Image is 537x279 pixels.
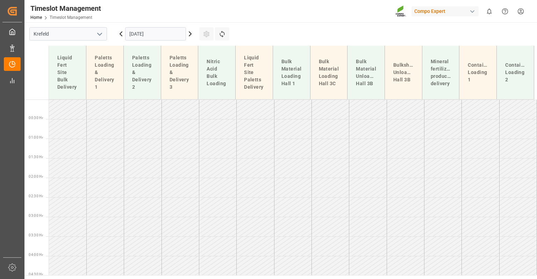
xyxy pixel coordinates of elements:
[30,3,101,14] div: Timeslot Management
[204,55,230,90] div: Nitric Acid Bulk Loading
[29,116,43,120] span: 00:30 Hr
[94,29,105,39] button: open menu
[55,51,80,94] div: Liquid Fert Site Bulk Delivery
[29,135,43,139] span: 01:00 Hr
[502,59,528,86] div: Container Loading 2
[465,59,491,86] div: Container Loading 1
[316,55,342,90] div: Bulk Material Loading Hall 3C
[29,175,43,178] span: 02:00 Hr
[92,51,118,94] div: Paletts Loading & Delivery 1
[129,51,155,94] div: Paletts Loading & Delivery 2
[30,15,42,20] a: Home
[29,272,43,276] span: 04:30 Hr
[29,27,107,41] input: Type to search/select
[29,233,43,237] span: 03:30 Hr
[428,55,454,90] div: Mineral fertilizer production delivery
[29,214,43,218] span: 03:00 Hr
[411,5,481,18] button: Compo Expert
[167,51,193,94] div: Paletts Loading & Delivery 3
[497,3,513,19] button: Help Center
[29,155,43,159] span: 01:30 Hr
[241,51,267,94] div: Liquid Fert Site Paletts Delivery
[395,5,407,17] img: Screenshot%202023-09-29%20at%2010.02.21.png_1712312052.png
[481,3,497,19] button: show 0 new notifications
[125,27,186,41] input: DD.MM.YYYY
[29,194,43,198] span: 02:30 Hr
[391,59,416,86] div: Bulkship Unloading Hall 3B
[353,55,379,90] div: Bulk Material Unloading Hall 3B
[279,55,305,90] div: Bulk Material Loading Hall 1
[29,253,43,257] span: 04:00 Hr
[411,6,479,16] div: Compo Expert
